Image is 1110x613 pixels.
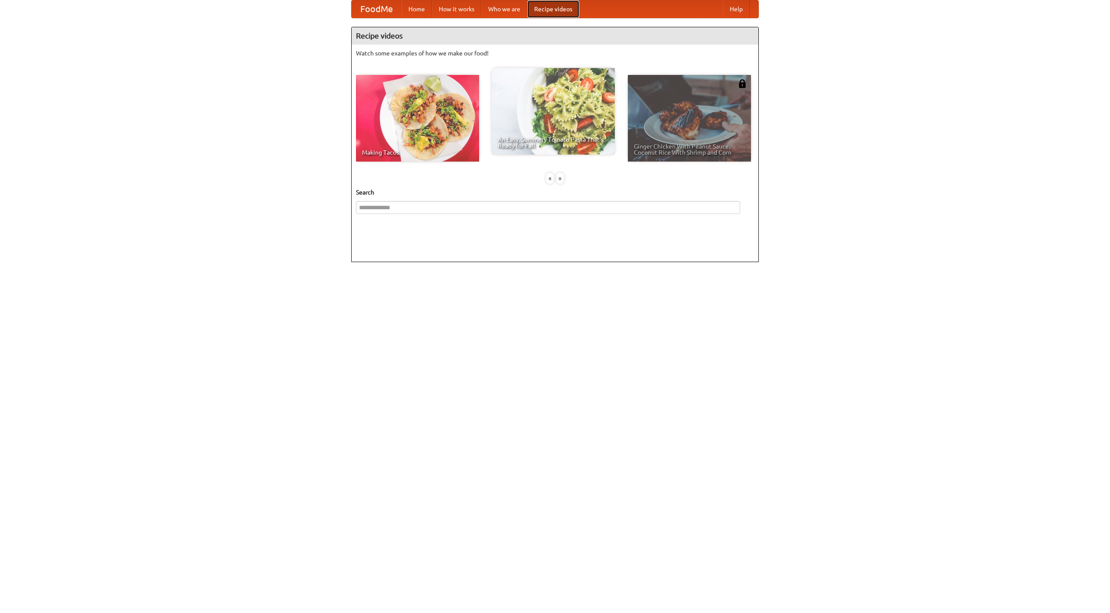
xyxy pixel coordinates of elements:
h5: Search [356,188,754,197]
a: Home [402,0,432,18]
h4: Recipe videos [352,27,758,45]
div: « [546,173,554,184]
div: » [556,173,564,184]
a: An Easy, Summery Tomato Pasta That's Ready for Fall [492,68,615,155]
span: An Easy, Summery Tomato Pasta That's Ready for Fall [498,136,609,149]
a: Who we are [481,0,527,18]
a: Recipe videos [527,0,579,18]
a: Help [723,0,750,18]
img: 483408.png [738,79,747,88]
a: How it works [432,0,481,18]
p: Watch some examples of how we make our food! [356,49,754,58]
a: Making Tacos [356,75,479,162]
a: FoodMe [352,0,402,18]
span: Making Tacos [362,149,473,156]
